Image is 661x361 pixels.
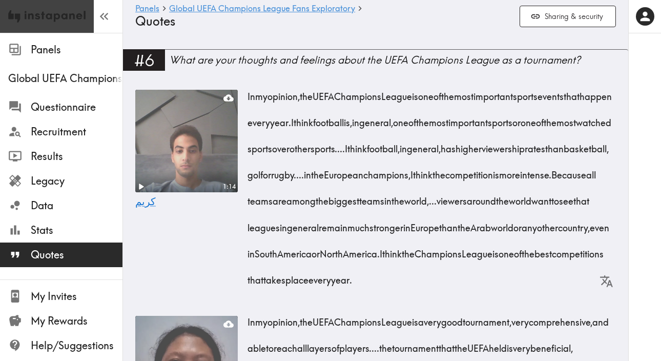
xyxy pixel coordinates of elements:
span: Because [551,158,586,185]
span: South [255,237,277,264]
span: tournament [392,332,439,358]
span: the [441,79,454,106]
span: leagues [247,211,280,237]
span: comprehensive, [529,306,592,332]
span: is, [344,106,352,132]
button: Play [135,181,147,192]
span: Champions [334,79,381,106]
span: of [408,106,416,132]
span: place [285,264,308,290]
span: in [400,132,407,158]
span: good [441,306,463,332]
span: Recruitment [31,125,122,139]
span: my [255,79,267,106]
span: I [410,158,413,185]
span: sports. [311,132,337,158]
span: think [382,237,402,264]
span: in [304,158,311,185]
span: viewers [437,185,467,211]
span: the [522,237,534,264]
span: of [332,332,339,358]
button: select language [597,272,616,291]
span: America [277,237,312,264]
span: think [294,106,313,132]
span: Champions [334,306,381,332]
span: other [537,211,558,237]
span: that [573,185,589,211]
span: the [300,79,313,106]
span: in [247,237,255,264]
span: Questionnaire [31,100,122,114]
span: competitions [552,237,604,264]
span: among [286,185,316,211]
span: is [507,332,513,358]
span: the [416,106,429,132]
span: much [347,211,369,237]
span: is [412,79,418,106]
span: the [379,332,392,358]
span: of [433,79,441,106]
span: see [559,185,573,211]
span: over [272,132,290,158]
span: think [347,132,367,158]
span: champions, [363,158,410,185]
span: that [247,264,263,290]
span: or [512,106,521,132]
span: in [280,211,287,237]
span: general [287,211,319,237]
span: ... [296,158,304,185]
span: general, [407,132,441,158]
a: Global UEFA Champions League Fans Exploratory [169,4,355,14]
span: able [247,332,266,358]
span: any [522,211,537,237]
span: most [556,106,576,132]
span: teams [247,185,273,211]
span: football, [367,132,400,158]
span: the [311,158,324,185]
span: of [514,237,522,264]
a: Panels [135,4,159,14]
span: UEFA [467,332,489,358]
span: ... [371,332,379,358]
span: ... [337,132,345,158]
span: that [439,332,455,358]
span: the [300,306,313,332]
span: held [489,332,507,358]
figure: Play1:14 [135,90,238,192]
span: are [273,185,286,211]
span: to [266,332,274,358]
span: North [320,237,343,264]
span: the [316,185,328,211]
span: of [536,106,544,132]
span: is [493,158,499,185]
span: has [441,132,456,158]
div: Global UEFA Champions League Fans Exploratory [8,71,122,86]
span: year. [331,264,352,290]
span: year. [270,106,291,132]
span: is [412,306,418,332]
span: stronger [369,211,403,237]
span: sports [513,79,538,106]
span: In [247,79,255,106]
span: most [454,79,473,106]
span: Data [31,198,122,213]
span: the [458,211,470,237]
span: Stats [31,223,122,237]
span: beneficial, [530,332,573,358]
span: higher [456,132,482,158]
span: want [531,185,551,211]
span: than [545,132,564,158]
span: most [429,106,448,132]
button: Sharing & security [520,6,616,28]
span: biggest [328,185,359,211]
span: Results [31,149,122,164]
span: I [380,237,382,264]
span: in [384,185,391,211]
span: is [492,237,499,264]
a: كريم [135,194,156,209]
span: sports [247,132,272,158]
span: European [324,158,363,185]
h4: Quotes [135,14,511,29]
span: I [345,132,347,158]
span: players. [339,332,371,358]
